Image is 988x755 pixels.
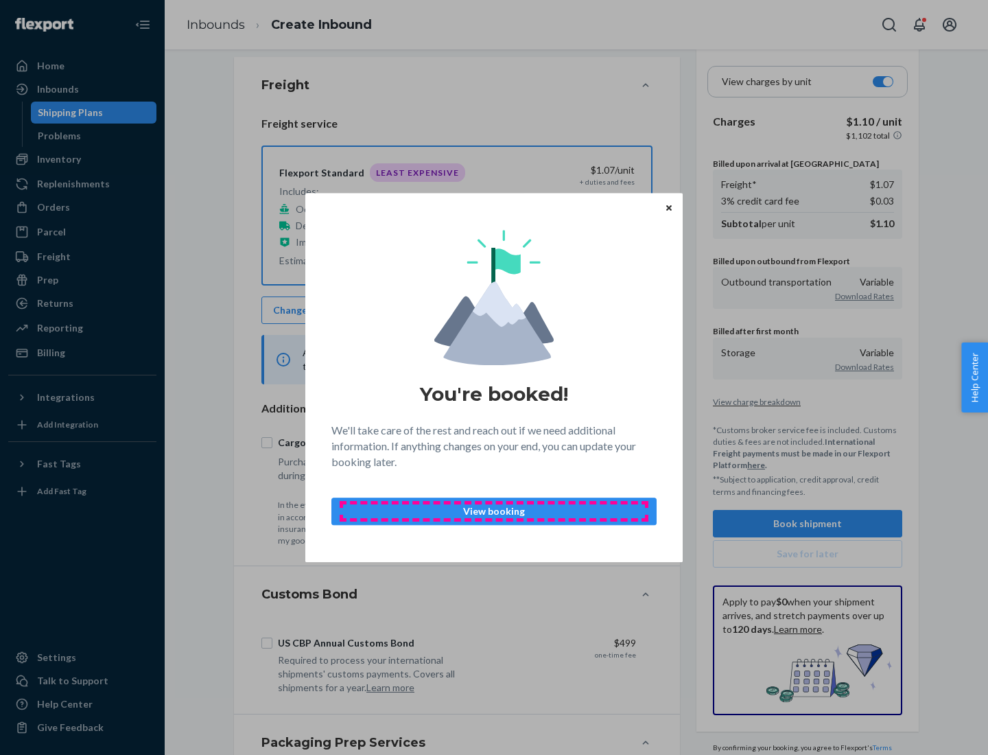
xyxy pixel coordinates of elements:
button: Close [662,200,676,215]
p: View booking [343,504,645,518]
img: svg+xml,%3Csvg%20viewBox%3D%220%200%20174%20197%22%20fill%3D%22none%22%20xmlns%3D%22http%3A%2F%2F... [434,230,554,365]
button: View booking [331,498,657,525]
h1: You're booked! [420,382,568,406]
p: We'll take care of the rest and reach out if we need additional information. If anything changes ... [331,423,657,470]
